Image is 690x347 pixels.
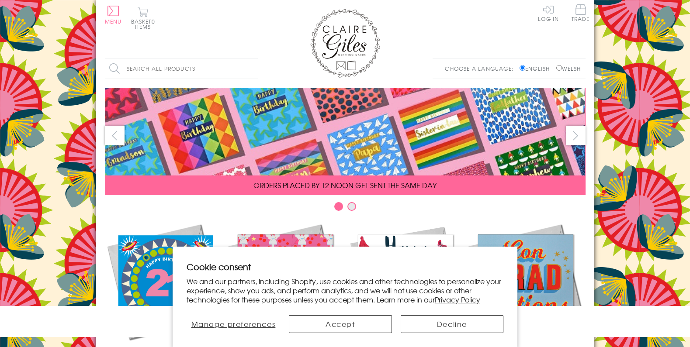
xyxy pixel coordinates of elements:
[334,202,343,211] button: Carousel Page 1 (Current Slide)
[566,126,586,145] button: next
[572,4,590,23] a: Trade
[520,65,554,72] label: English
[556,65,581,72] label: Welsh
[131,7,155,29] button: Basket0 items
[556,65,562,71] input: Welsh
[572,4,590,21] span: Trade
[249,59,258,79] input: Search
[187,277,504,304] p: We and our partners, including Shopify, use cookies and other technologies to personalize your ex...
[105,126,125,145] button: prev
[253,180,437,190] span: ORDERS PLACED BY 12 NOON GET SENT THE SAME DAY
[105,202,586,215] div: Carousel Pagination
[538,4,559,21] a: Log In
[105,59,258,79] input: Search all products
[187,315,280,333] button: Manage preferences
[401,315,504,333] button: Decline
[310,9,380,78] img: Claire Giles Greetings Cards
[289,315,392,333] button: Accept
[520,65,525,71] input: English
[187,261,504,273] h2: Cookie consent
[105,6,122,24] button: Menu
[435,294,480,305] a: Privacy Policy
[347,202,356,211] button: Carousel Page 2
[105,17,122,25] span: Menu
[135,17,155,31] span: 0 items
[445,65,518,72] p: Choose a language:
[191,319,276,329] span: Manage preferences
